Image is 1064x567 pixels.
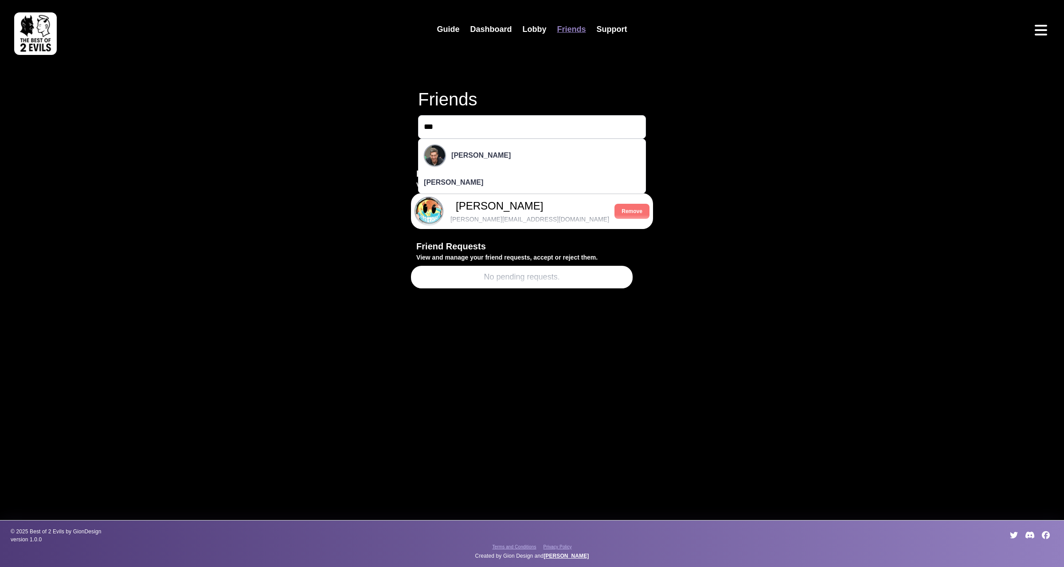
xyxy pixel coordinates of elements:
a: Visit Best of 2 Evils on Facebook [1042,531,1050,540]
h1: Friends [418,89,477,110]
img: best of 2 evils logo [14,12,57,55]
a: Join Best of 2 Evils on Discord [1025,531,1035,540]
span: © 2025 Best of 2 Evils by GionDesign [11,528,355,536]
h3: Friends List [411,167,653,180]
span: [PERSON_NAME][EMAIL_ADDRESS][DOMAIN_NAME] [449,215,609,224]
p: View and manage your friend requests, accept or reject them. [411,253,633,262]
button: Open menu [1032,21,1050,39]
a: Friends [552,20,591,39]
a: Support [591,20,633,39]
span: [PERSON_NAME] [424,177,483,188]
a: Privacy Policy [544,544,572,550]
a: [PERSON_NAME] [544,553,589,559]
span: Privacy Policy [544,544,572,549]
li: No pending requests. [411,266,633,288]
a: Lobby [517,20,552,39]
span: Terms and Conditions [492,544,536,549]
span: [PERSON_NAME] [449,198,609,214]
a: Dashboard [465,20,517,39]
h3: Friend Requests [411,240,633,253]
button: Remove [614,204,649,219]
a: Guide [431,20,465,39]
span: version 1.0.0 [11,536,355,544]
span: [PERSON_NAME] [451,150,511,161]
a: Terms and Conditions [492,544,536,550]
p: View and manage your friends. Remove friends at any time. [411,180,653,190]
a: Visit Best of 2 Evils on Twitter [1010,531,1018,540]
